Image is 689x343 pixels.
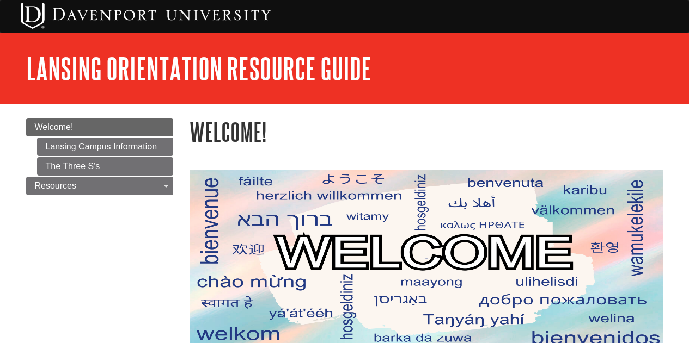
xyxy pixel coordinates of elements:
[21,3,271,29] img: Davenport University
[26,177,173,195] a: Resources
[37,138,173,156] a: Lansing Campus Information
[190,118,663,146] h1: Welcome!
[26,118,173,195] div: Guide Page Menu
[37,157,173,176] a: The Three S's
[26,118,173,136] a: Welcome!
[26,52,371,85] a: Lansing Orientation Resource Guide
[35,181,76,190] span: Resources
[35,122,74,132] span: Welcome!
